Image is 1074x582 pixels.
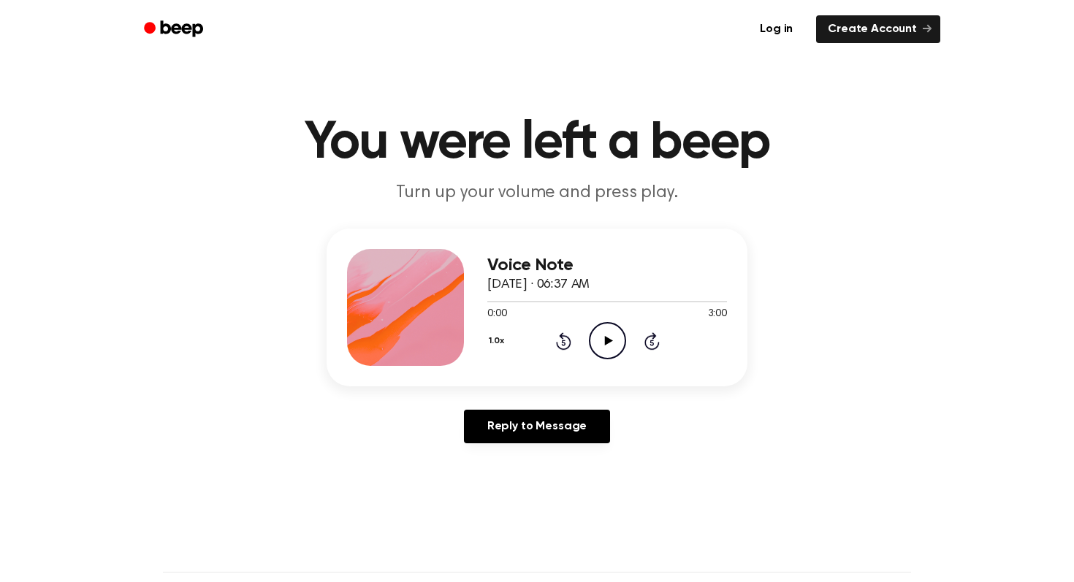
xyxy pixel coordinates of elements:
a: Beep [134,15,216,44]
a: Log in [745,12,807,46]
h3: Voice Note [487,256,727,275]
a: Reply to Message [464,410,610,443]
p: Turn up your volume and press play. [256,181,818,205]
a: Create Account [816,15,940,43]
span: [DATE] · 06:37 AM [487,278,590,291]
button: 1.0x [487,329,509,353]
span: 0:00 [487,307,506,322]
span: 3:00 [708,307,727,322]
h1: You were left a beep [163,117,911,169]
